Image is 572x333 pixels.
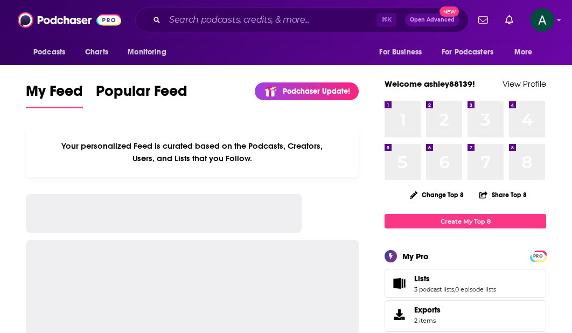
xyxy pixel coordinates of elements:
a: Exports [385,300,546,329]
a: 3 podcast lists [414,286,454,293]
a: PRO [532,252,545,260]
span: Exports [388,307,410,322]
a: Charts [78,42,115,63]
a: Show notifications dropdown [474,11,492,29]
button: Open AdvancedNew [405,13,459,26]
span: Exports [414,305,441,315]
span: More [514,45,533,60]
span: Lists [414,274,430,283]
span: My Feed [26,82,83,107]
a: Welcome ashley88139! [385,79,475,89]
button: open menu [26,42,79,63]
a: 0 episode lists [455,286,496,293]
span: 2 items [414,317,441,324]
a: My Feed [26,82,83,108]
div: Your personalized Feed is curated based on the Podcasts, Creators, Users, and Lists that you Follow. [26,128,359,177]
button: Share Top 8 [479,184,527,205]
a: Lists [388,276,410,291]
span: Logged in as ashley88139 [531,8,554,32]
a: Popular Feed [96,82,187,108]
a: View Profile [503,79,546,89]
button: open menu [435,42,509,63]
span: Lists [385,269,546,298]
span: ⌘ K [376,13,396,27]
button: open menu [372,42,435,63]
img: Podchaser - Follow, Share and Rate Podcasts [18,10,121,30]
button: open menu [507,42,546,63]
button: Change Top 8 [403,188,470,202]
span: Open Advanced [410,17,455,23]
div: My Pro [402,251,429,261]
div: Search podcasts, credits, & more... [135,8,469,32]
button: Show profile menu [531,8,554,32]
span: New [440,6,459,17]
span: Podcasts [33,45,65,60]
span: For Business [379,45,422,60]
a: Show notifications dropdown [501,11,518,29]
span: Popular Feed [96,82,187,107]
span: , [454,286,455,293]
img: User Profile [531,8,554,32]
span: For Podcasters [442,45,493,60]
a: Create My Top 8 [385,214,546,228]
a: Lists [414,274,496,283]
span: PRO [532,252,545,260]
input: Search podcasts, credits, & more... [165,11,376,29]
p: Podchaser Update! [283,87,350,96]
span: Charts [85,45,108,60]
button: open menu [120,42,180,63]
span: Monitoring [128,45,166,60]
